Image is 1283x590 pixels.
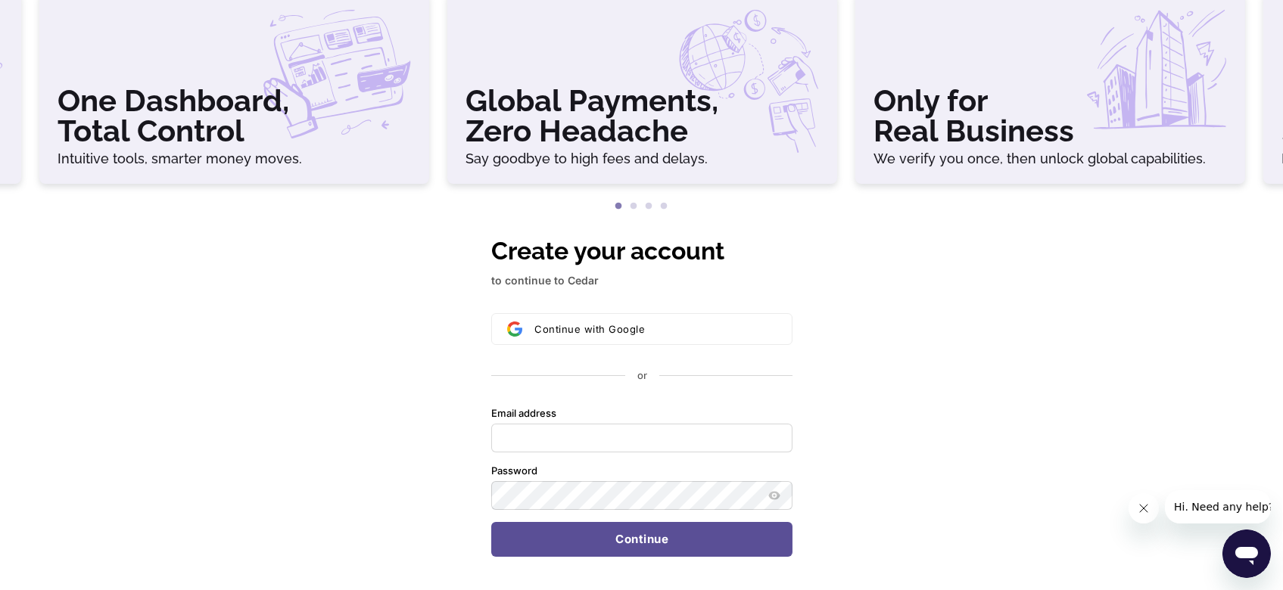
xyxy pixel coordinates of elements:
[58,152,411,166] h6: Intuitive tools, smarter money moves.
[637,369,646,383] p: or
[1222,529,1271,578] iframe: Button to launch messaging window
[612,199,627,214] button: 1
[466,152,819,166] h6: Say goodbye to high fees and delays.
[9,11,109,23] span: Hi. Need any help?
[534,323,645,335] span: Continue with Google
[491,272,793,289] p: to continue to Cedar
[1165,490,1271,523] iframe: Message from company
[642,199,657,214] button: 3
[491,522,793,557] button: Continue
[491,233,793,269] h1: Create your account
[627,199,642,214] button: 2
[873,85,1227,146] h3: Only for Real Business
[491,407,556,421] label: Email address
[491,464,537,478] label: Password
[507,321,522,337] img: Sign in with Google
[657,199,672,214] button: 4
[1129,493,1159,523] iframe: Close message
[873,152,1227,166] h6: We verify you once, then unlock global capabilities.
[491,313,793,345] button: Sign in with GoogleContinue with Google
[466,85,819,146] h3: Global Payments, Zero Headache
[58,85,411,146] h3: One Dashboard, Total Control
[765,486,783,505] button: Show password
